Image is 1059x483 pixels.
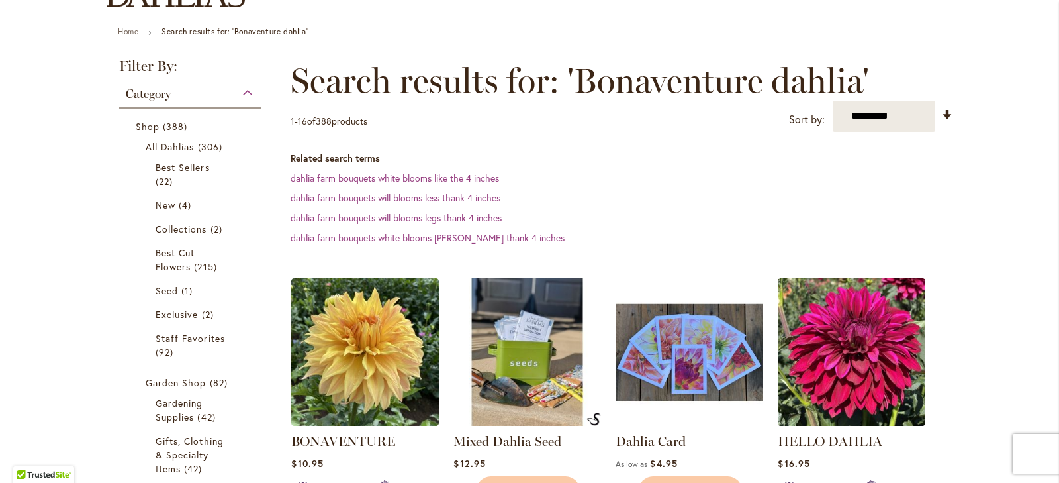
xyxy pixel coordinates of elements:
[291,231,565,244] a: dahlia farm bouquets white blooms [PERSON_NAME] thank 4 inches
[616,416,763,429] a: Group shot of Dahlia Cards
[291,211,502,224] a: dahlia farm bouquets will blooms legs thank 4 inches
[316,115,332,127] span: 388
[181,284,196,297] span: 1
[156,222,228,236] a: Collections
[453,433,561,449] a: Mixed Dahlia Seed
[156,308,198,321] span: Exclusive
[136,119,248,133] a: Shop
[291,61,869,101] span: Search results for: 'Bonaventure dahlia'
[291,191,500,204] a: dahlia farm bouquets will blooms less thank 4 inches
[156,174,176,188] span: 22
[136,120,160,133] span: Shop
[210,222,226,236] span: 2
[291,457,323,470] span: $10.95
[453,278,601,426] img: Mixed Dahlia Seed
[156,160,228,188] a: Best Sellers
[194,260,220,274] span: 215
[453,457,485,470] span: $12.95
[789,107,825,132] label: Sort by:
[291,433,395,449] a: BONAVENTURE
[156,396,228,424] a: Gardening Supplies
[778,278,925,426] img: Hello Dahlia
[291,152,953,165] dt: Related search terms
[650,457,677,470] span: $4.95
[156,332,225,345] span: Staff Favorites
[156,198,228,212] a: New
[291,172,499,184] a: dahlia farm bouquets white blooms like the 4 inches
[156,246,228,274] a: Best Cut Flowers
[778,433,882,449] a: HELLO DAHLIA
[210,376,231,390] span: 82
[616,278,763,426] img: Group shot of Dahlia Cards
[778,457,809,470] span: $16.95
[179,198,195,212] span: 4
[10,436,47,473] iframe: Launch Accessibility Center
[202,307,217,321] span: 2
[453,416,601,429] a: Mixed Dahlia Seed Mixed Dahlia Seed
[156,284,228,297] a: Seed
[126,87,171,101] span: Category
[184,462,205,476] span: 42
[156,435,224,475] span: Gifts, Clothing & Specialty Items
[146,376,207,389] span: Garden Shop
[156,345,177,359] span: 92
[146,140,238,154] a: All Dahlias
[291,278,439,426] img: Bonaventure
[146,376,238,390] a: Garden Shop
[291,111,367,132] p: - of products
[298,115,307,127] span: 16
[163,119,191,133] span: 388
[156,284,178,297] span: Seed
[778,416,925,429] a: Hello Dahlia
[106,59,274,80] strong: Filter By:
[291,115,295,127] span: 1
[156,199,175,211] span: New
[118,27,138,36] a: Home
[156,161,210,174] span: Best Sellers
[291,416,439,429] a: Bonaventure
[146,140,195,153] span: All Dahlias
[616,459,647,469] span: As low as
[156,434,228,476] a: Gifts, Clothing &amp; Specialty Items
[616,433,686,449] a: Dahlia Card
[156,307,228,321] a: Exclusive
[161,27,308,36] strong: Search results for: 'Bonaventure dahlia'
[156,331,228,359] a: Staff Favorites
[586,413,601,426] img: Mixed Dahlia Seed
[156,397,203,423] span: Gardening Supplies
[156,223,207,235] span: Collections
[198,140,226,154] span: 306
[156,246,195,273] span: Best Cut Flowers
[197,410,218,424] span: 42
